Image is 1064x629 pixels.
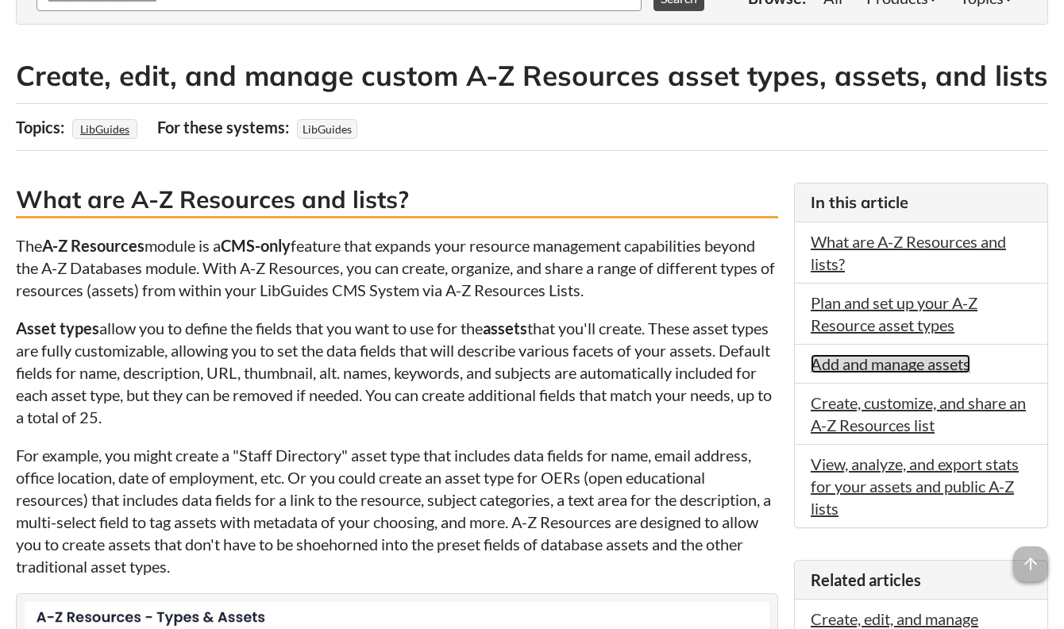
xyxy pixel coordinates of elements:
[16,183,778,218] h3: What are A-Z Resources and lists?
[1013,546,1048,581] span: arrow_upward
[297,119,357,139] span: LibGuides
[157,112,293,142] div: For these systems:
[811,232,1006,273] a: What are A-Z Resources and lists?
[16,56,1048,95] h2: Create, edit, and manage custom A-Z Resources asset types, assets, and lists
[1013,548,1048,567] a: arrow_upward
[16,112,68,142] div: Topics:
[78,118,132,141] a: LibGuides
[811,354,970,373] a: Add and manage assets
[42,236,145,255] strong: A-Z Resources
[811,454,1019,518] a: View, analyze, and export stats for your assets and public A-Z lists
[221,236,291,255] strong: CMS-only
[811,293,977,334] a: Plan and set up your A-Z Resource asset types
[16,318,99,338] strong: Asset types
[16,317,778,428] p: allow you to define the fields that you want to use for the that you'll create. These asset types...
[16,234,778,301] p: The module is a feature that expands your resource management capabilities beyond the A-Z Databas...
[16,444,778,577] p: For example, you might create a "Staff Directory" asset type that includes data fields for name, ...
[811,393,1026,434] a: Create, customize, and share an A-Z Resources list
[811,191,1031,214] h3: In this article
[483,318,527,338] strong: assets
[811,570,921,589] span: Related articles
